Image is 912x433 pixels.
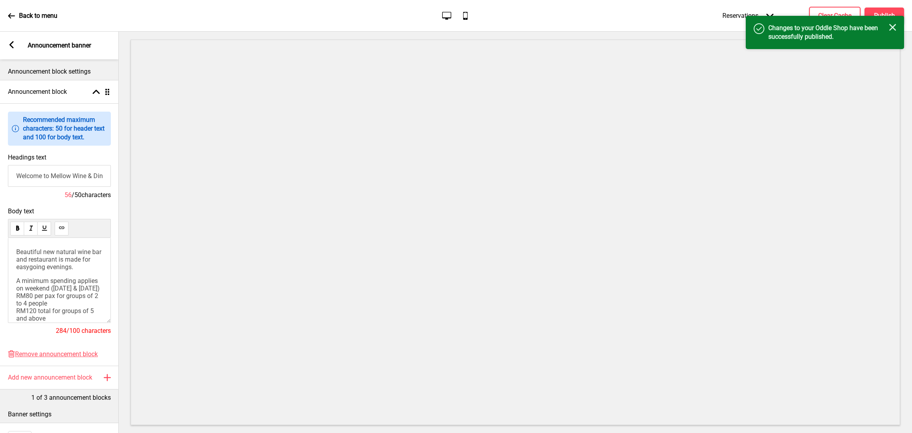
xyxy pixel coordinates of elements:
p: Announcement banner [28,41,91,50]
button: link [55,222,68,235]
h4: Clear Cache [818,11,851,20]
p: Announcement block settings [8,67,111,76]
button: Clear Cache [809,7,861,25]
span: Beautiful new natural wine bar and restaurant is made for easygoing evenings. [16,248,103,271]
h4: / 50 characters [8,191,111,199]
button: bold [10,222,24,235]
h4: Announcement block [8,87,67,96]
a: Back to menu [8,5,57,27]
span: 284/100 characters [56,327,111,334]
p: Recommended maximum characters: 50 for header text and 100 for body text. [23,116,107,142]
p: Back to menu [19,11,57,20]
h4: Changes to your Oddle Shop have been successfully published. [768,24,889,41]
span: 56 [65,191,72,199]
button: underline [37,222,51,235]
div: Reservations [714,4,781,27]
span: Remove announcement block [15,350,98,358]
button: italic [24,222,38,235]
span: A minimum spending applies on weekend ([DATE] & [DATE]) RM80 per pax for groups of 2 to 4 people ... [16,277,100,345]
p: 1 of 3 announcement blocks [31,393,111,402]
p: Banner settings [8,410,111,419]
button: Publish [864,8,904,24]
h4: Add new announcement block [8,373,92,382]
span: Body text [8,207,111,215]
label: Headings text [8,154,46,161]
h4: Publish [874,11,895,20]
